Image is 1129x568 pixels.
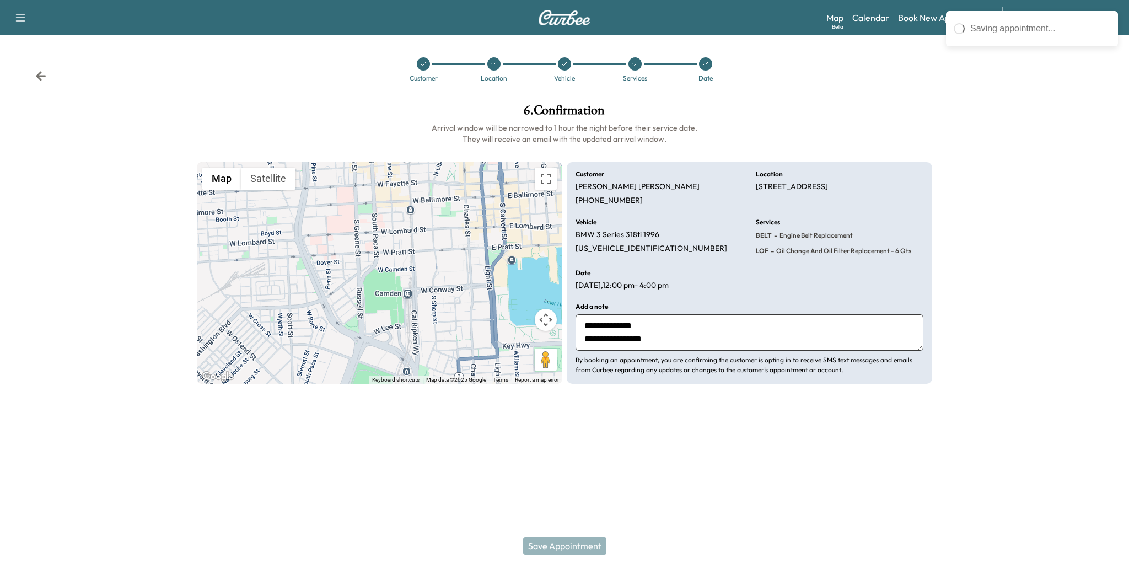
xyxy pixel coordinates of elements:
a: Terms [493,377,508,383]
h6: Date [576,270,590,276]
p: [PHONE_NUMBER] [576,196,643,206]
h6: Add a note [576,303,608,310]
h6: Arrival window will be narrowed to 1 hour the night before their service date. They will receive ... [197,122,932,144]
div: Services [623,75,647,82]
button: Drag Pegman onto the map to open Street View [535,349,557,371]
a: Report a map error [515,377,559,383]
span: - [772,230,777,241]
h1: 6 . Confirmation [197,104,932,122]
p: By booking an appointment, you are confirming the customer is opting in to receive SMS text messa... [576,355,923,375]
button: Show street map [202,168,241,190]
h6: Vehicle [576,219,596,226]
img: Google [200,369,236,384]
span: - [768,245,774,256]
div: Saving appointment... [970,22,1110,35]
span: Oil Change and Oil Filter Replacement - 6 qts [774,247,911,255]
div: Beta [832,23,843,31]
p: [US_VEHICLE_IDENTIFICATION_NUMBER] [576,244,727,254]
p: [PERSON_NAME] [PERSON_NAME] [576,182,700,192]
p: [DATE] , 12:00 pm - 4:00 pm [576,281,669,291]
h6: Customer [576,171,604,178]
span: Map data ©2025 Google [426,377,486,383]
div: Back [35,71,46,82]
p: BMW 3 Series 318ti 1996 [576,230,659,240]
img: Curbee Logo [538,10,591,25]
div: Vehicle [554,75,575,82]
span: LOF [756,247,768,255]
h6: Location [756,171,783,178]
a: MapBeta [826,11,843,24]
span: Engine Belt Replacement [777,231,853,240]
button: Toggle fullscreen view [535,168,557,190]
button: Show satellite imagery [241,168,295,190]
span: BELT [756,231,772,240]
a: Book New Appointment [898,11,991,24]
div: Location [481,75,507,82]
a: Open this area in Google Maps (opens a new window) [200,369,236,384]
button: Keyboard shortcuts [372,376,420,384]
a: Calendar [852,11,889,24]
h6: Services [756,219,780,226]
p: [STREET_ADDRESS] [756,182,828,192]
div: Date [698,75,713,82]
button: Map camera controls [535,309,557,331]
div: Customer [410,75,438,82]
